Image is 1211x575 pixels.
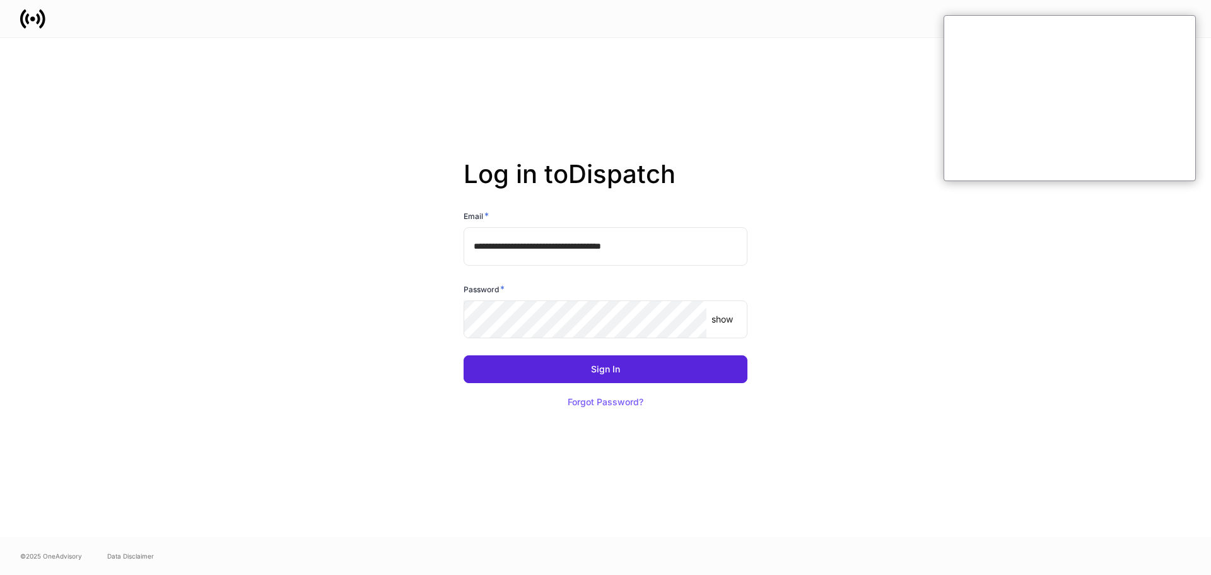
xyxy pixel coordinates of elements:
div: Sign In [591,365,620,374]
a: Data Disclaimer [107,551,154,561]
div: Forgot Password? [568,398,643,406]
h6: Email [464,210,489,222]
p: show [711,313,733,326]
button: Sign In [464,355,747,383]
h6: Password [464,283,505,295]
span: © 2025 OneAdvisory [20,551,82,561]
h2: Log in to Dispatch [464,159,747,210]
button: Forgot Password? [552,388,659,416]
